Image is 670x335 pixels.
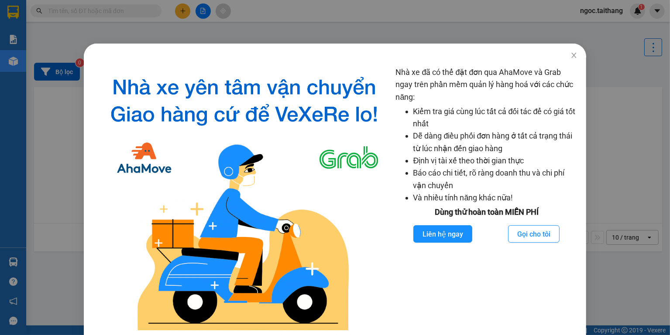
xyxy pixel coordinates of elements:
[413,225,472,243] button: Liên hệ ngay
[413,155,577,167] li: Định vị tài xế theo thời gian thực
[413,130,577,155] li: Dễ dàng điều phối đơn hàng ở tất cả trạng thái từ lúc nhận đến giao hàng
[413,192,577,204] li: Và nhiều tính năng khác nữa!
[423,229,463,240] span: Liên hệ ngay
[395,206,577,218] div: Dùng thử hoàn toàn MIỄN PHÍ
[517,229,550,240] span: Gọi cho tôi
[508,225,560,243] button: Gọi cho tôi
[413,167,577,192] li: Báo cáo chi tiết, rõ ràng doanh thu và chi phí vận chuyển
[562,44,586,68] button: Close
[570,52,577,59] span: close
[413,105,577,130] li: Kiểm tra giá cùng lúc tất cả đối tác để có giá tốt nhất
